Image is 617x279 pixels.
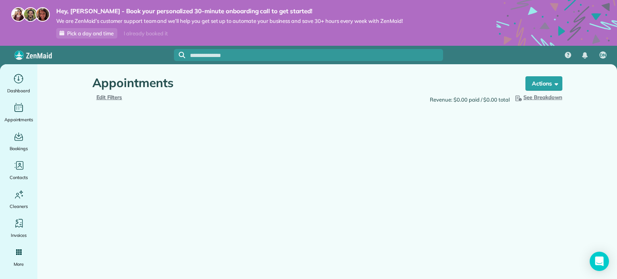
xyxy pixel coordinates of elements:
span: Bookings [10,145,28,153]
span: Dashboard [7,87,30,95]
span: Cleaners [10,202,28,210]
img: michelle-19f622bdf1676172e81f8f8fba1fb50e276960ebfe0243fe18214015130c80e4.jpg [35,7,50,22]
a: Bookings [3,130,34,153]
button: Actions [525,76,562,91]
span: Pick a day and time [67,30,114,37]
a: Appointments [3,101,34,124]
strong: Hey, [PERSON_NAME] - Book your personalized 30-minute onboarding call to get started! [56,7,403,15]
span: DN [600,52,606,59]
img: maria-72a9807cf96188c08ef61303f053569d2e2a8a1cde33d635c8a3ac13582a053d.jpg [11,7,26,22]
a: Edit Filters [96,94,123,100]
a: Pick a day and time [56,28,117,39]
button: See Breakdown [514,94,562,102]
div: I already booked it [119,29,172,39]
svg: Focus search [179,52,185,58]
a: Contacts [3,159,34,181]
a: Dashboard [3,72,34,95]
a: Invoices [3,217,34,239]
button: Focus search [174,52,185,58]
nav: Main [558,46,617,64]
span: More [14,260,24,268]
img: jorge-587dff0eeaa6aab1f244e6dc62b8924c3b6ad411094392a53c71c6c4a576187d.jpg [23,7,38,22]
span: Revenue: $0.00 paid / $0.00 total [430,96,510,104]
span: We are ZenMaid’s customer support team and we’ll help you get set up to automate your business an... [56,18,403,24]
a: Cleaners [3,188,34,210]
span: Invoices [11,231,27,239]
div: Notifications [576,47,593,64]
div: Open Intercom Messenger [590,252,609,271]
span: Contacts [10,173,28,181]
span: Appointments [4,116,33,124]
h1: Appointments [92,76,510,90]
